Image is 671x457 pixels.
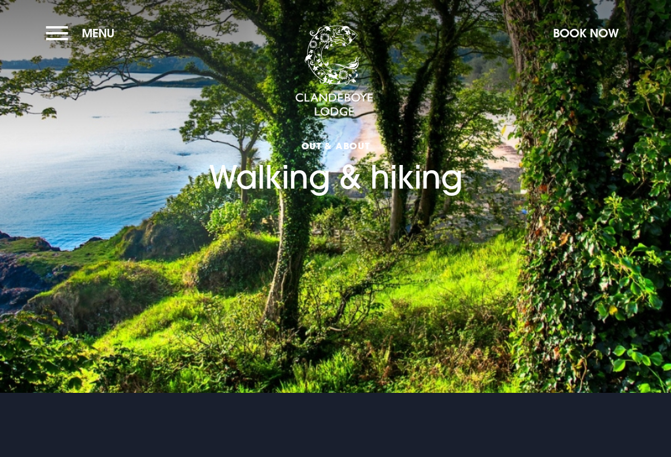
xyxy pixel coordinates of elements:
[209,82,463,196] h1: Walking & hiking
[546,19,625,47] button: Book Now
[46,19,121,47] button: Menu
[82,26,115,41] span: Menu
[295,26,374,117] img: Clandeboye Lodge
[209,139,463,152] span: OUT & ABOUT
